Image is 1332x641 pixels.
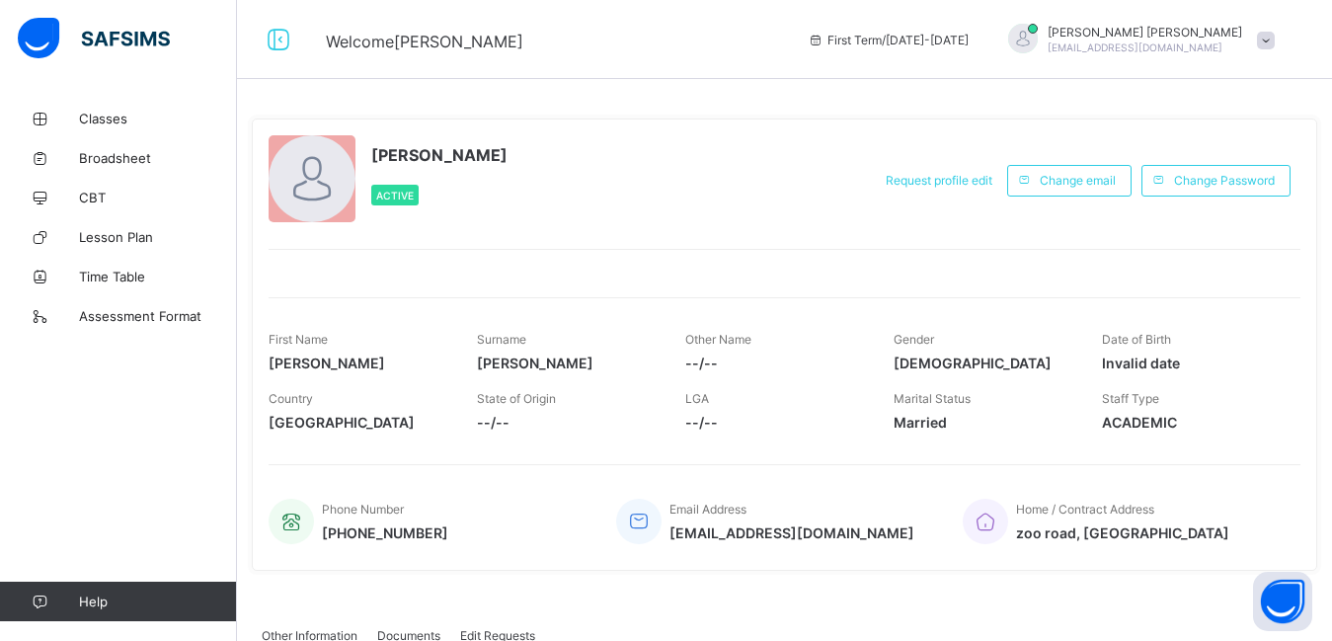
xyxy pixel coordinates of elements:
[894,414,1072,431] span: Married
[79,594,236,609] span: Help
[1040,173,1116,188] span: Change email
[79,111,237,126] span: Classes
[1048,25,1242,40] span: [PERSON_NAME] [PERSON_NAME]
[808,33,969,47] span: session/term information
[685,414,864,431] span: --/--
[1016,524,1229,541] span: zoo road, [GEOGRAPHIC_DATA]
[1102,355,1281,371] span: Invalid date
[269,355,447,371] span: [PERSON_NAME]
[669,502,746,517] span: Email Address
[669,524,914,541] span: [EMAIL_ADDRESS][DOMAIN_NAME]
[79,269,237,284] span: Time Table
[1102,391,1159,406] span: Staff Type
[18,18,170,59] img: safsims
[376,190,414,201] span: Active
[894,391,971,406] span: Marital Status
[685,332,751,347] span: Other Name
[1102,414,1281,431] span: ACADEMIC
[477,332,526,347] span: Surname
[477,355,656,371] span: [PERSON_NAME]
[1253,572,1312,631] button: Open asap
[1174,173,1275,188] span: Change Password
[322,524,448,541] span: [PHONE_NUMBER]
[685,355,864,371] span: --/--
[79,190,237,205] span: CBT
[79,308,237,324] span: Assessment Format
[326,32,523,51] span: Welcome [PERSON_NAME]
[894,332,934,347] span: Gender
[1048,41,1222,53] span: [EMAIL_ADDRESS][DOMAIN_NAME]
[894,355,1072,371] span: [DEMOGRAPHIC_DATA]
[477,414,656,431] span: --/--
[685,391,709,406] span: LGA
[79,150,237,166] span: Broadsheet
[886,173,992,188] span: Request profile edit
[269,414,447,431] span: [GEOGRAPHIC_DATA]
[371,145,508,165] span: [PERSON_NAME]
[477,391,556,406] span: State of Origin
[322,502,404,517] span: Phone Number
[269,332,328,347] span: First Name
[79,229,237,245] span: Lesson Plan
[1102,332,1171,347] span: Date of Birth
[988,24,1285,56] div: AbubakarIbrahim
[1016,502,1154,517] span: Home / Contract Address
[269,391,313,406] span: Country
